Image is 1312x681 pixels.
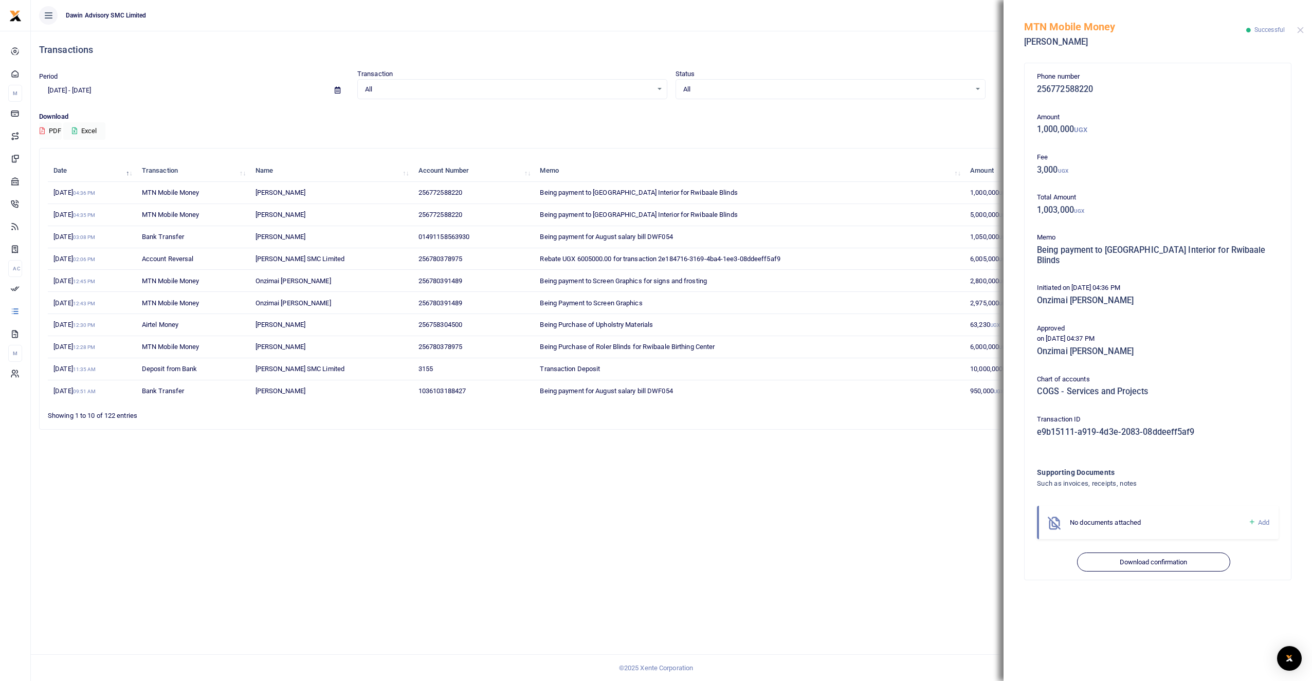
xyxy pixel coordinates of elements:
span: 1,050,000 [970,233,1009,241]
span: [PERSON_NAME] [256,233,305,241]
span: 01491158563930 [418,233,469,241]
small: 12:28 PM [73,344,96,350]
span: Transaction Deposit [540,365,600,373]
span: Being Purchase of Roler Blinds for Rwibaale Birthing Center [540,343,715,351]
span: 256772588220 [418,211,462,218]
span: 256758304500 [418,321,462,328]
li: Ac [8,260,22,277]
span: 10,000,000 [970,365,1012,373]
small: UGX [1074,126,1087,134]
span: Being payment to [GEOGRAPHIC_DATA] Interior for Rwibaale Blinds [540,211,737,218]
span: Bank Transfer [142,387,184,395]
p: on [DATE] 04:37 PM [1037,334,1279,344]
small: 12:43 PM [73,301,96,306]
small: UGX [999,279,1009,284]
span: Being Purchase of Upholstry Materials [540,321,653,328]
span: [DATE] [53,211,95,218]
small: 02:06 PM [73,256,96,262]
div: Open Intercom Messenger [1277,646,1302,671]
span: 5,000,000 [970,211,1009,218]
span: 256780391489 [418,277,462,285]
th: Transaction: activate to sort column ascending [136,160,250,182]
span: Deposit from Bank [142,365,197,373]
small: UGX [990,322,1000,328]
span: 950,000 [970,387,1004,395]
small: UGX [994,389,1004,394]
span: Dawin Advisory SMC Limited [62,11,151,20]
span: [PERSON_NAME] [256,387,305,395]
span: Being Payment to Screen Graphics [540,299,642,307]
span: [DATE] [53,233,95,241]
span: Being payment for August salary bill DWF054 [540,233,672,241]
span: MTN Mobile Money [142,211,199,218]
span: 256780378975 [418,255,462,263]
h5: Onzimai [PERSON_NAME] [1037,296,1279,306]
label: Period [39,71,58,82]
p: Download [39,112,1304,122]
small: UGX [1003,366,1012,372]
span: 6,005,000 [970,255,1009,263]
span: [PERSON_NAME] [256,189,305,196]
h4: Transactions [39,44,1304,56]
span: 63,230 [970,321,1000,328]
span: All [683,84,971,95]
span: 2,975,000 [970,299,1009,307]
span: [PERSON_NAME] [256,321,305,328]
span: 6,000,000 [970,343,1009,351]
span: [DATE] [53,299,95,307]
small: UGX [999,190,1009,196]
small: 04:35 PM [73,212,96,218]
h5: 1,000,000 [1037,124,1279,135]
button: Excel [63,122,105,140]
span: Successful [1254,26,1285,33]
small: 12:30 PM [73,322,96,328]
small: UGX [1058,168,1068,174]
label: Status [676,69,695,79]
small: 03:08 PM [73,234,96,240]
span: Account Reversal [142,255,194,263]
small: UGX [999,344,1009,350]
h5: 1,003,000 [1037,205,1279,215]
span: [DATE] [53,343,95,351]
h5: [PERSON_NAME] [1024,37,1246,47]
label: Transaction [357,69,393,79]
span: [PERSON_NAME] SMC Limited [256,255,345,263]
h5: Being payment to [GEOGRAPHIC_DATA] Interior for Rwibaale Blinds [1037,245,1279,265]
span: [DATE] [53,255,95,263]
span: Airtel Money [142,321,178,328]
h5: 3,000 [1037,165,1279,175]
th: Name: activate to sort column ascending [249,160,412,182]
span: Rebate UGX 6005000.00 for transaction 2e184716-3169-4ba4-1ee3-08ddeeff5af9 [540,255,780,263]
span: 1036103188427 [418,387,466,395]
small: UGX [999,234,1009,240]
span: [PERSON_NAME] SMC Limited [256,365,345,373]
h4: Supporting Documents [1037,467,1237,478]
button: Download confirmation [1077,553,1230,572]
span: Being payment to [GEOGRAPHIC_DATA] Interior for Rwibaale Blinds [540,189,737,196]
th: Amount: activate to sort column ascending [964,160,1057,182]
a: Add [1248,517,1269,528]
span: Onzimai [PERSON_NAME] [256,277,331,285]
span: [DATE] [53,189,95,196]
span: No documents attached [1070,519,1141,526]
h5: 256772588220 [1037,84,1279,95]
h5: MTN Mobile Money [1024,21,1246,33]
p: Transaction ID [1037,414,1279,425]
h5: COGS - Services and Projects [1037,386,1279,397]
p: Memo [1037,232,1279,243]
p: Fee [1037,152,1279,163]
h5: Onzimai [PERSON_NAME] [1037,346,1279,357]
span: [DATE] [53,321,95,328]
span: 3155 [418,365,433,373]
p: Approved [1037,323,1279,334]
p: Total Amount [1037,192,1279,203]
small: UGX [999,301,1009,306]
th: Account Number: activate to sort column ascending [413,160,535,182]
input: select period [39,82,326,99]
span: [DATE] [53,277,95,285]
small: 12:45 PM [73,279,96,284]
span: 2,800,000 [970,277,1009,285]
p: Amount [1037,112,1279,123]
button: Close [1297,27,1304,33]
span: [PERSON_NAME] [256,343,305,351]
